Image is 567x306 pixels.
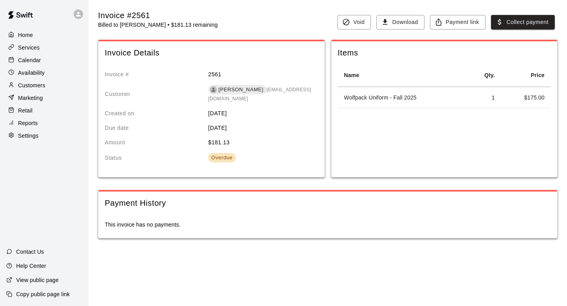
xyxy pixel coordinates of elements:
[105,109,208,118] p: Created on
[16,262,46,270] p: Help Center
[105,154,208,162] p: Status
[6,92,82,104] a: Marketing
[105,198,551,208] span: Payment History
[18,31,33,39] p: Home
[337,15,371,29] button: Void
[531,72,545,78] strong: Price
[344,72,359,78] strong: Name
[18,44,40,52] p: Services
[215,86,267,94] span: [PERSON_NAME]
[18,56,41,64] p: Calendar
[501,87,551,108] td: $ 175.00
[105,221,551,229] p: This invoice has no payments.
[18,94,43,102] p: Marketing
[98,21,218,29] p: Billed to [PERSON_NAME] • $181.13 remaining
[338,64,551,108] table: spanning table
[16,290,70,298] p: Copy public page link
[208,138,312,147] p: $ 181.13
[6,79,82,91] a: Customers
[6,117,82,129] a: Reports
[18,81,45,89] p: Customers
[105,138,208,147] p: Amount
[208,70,312,79] p: 2561
[105,124,208,132] p: Due date
[376,15,424,29] button: Download
[6,105,82,116] a: Retail
[208,85,267,94] div: [PERSON_NAME]
[105,70,208,79] p: Invoice #
[16,248,44,256] p: Contact Us
[98,10,218,21] div: Invoice #2561
[18,132,39,140] p: Settings
[211,154,233,162] div: Overdue
[338,87,466,108] td: Wolfpack Uniform - Fall 2025
[105,48,312,58] span: Invoice Details
[430,15,485,29] button: Payment link
[6,54,82,66] a: Calendar
[466,87,501,108] td: 1
[208,124,312,132] p: [DATE]
[484,72,495,78] strong: Qty.
[18,119,38,127] p: Reports
[16,276,59,284] p: View public page
[338,48,551,58] span: Items
[491,15,555,29] button: Collect payment
[210,86,217,93] div: Lance Gregory
[6,67,82,79] a: Availability
[6,29,82,41] a: Home
[18,107,33,114] p: Retail
[208,109,312,118] p: [DATE]
[6,130,82,142] a: Settings
[105,90,208,98] p: Customer
[18,69,45,77] p: Availability
[6,42,82,53] a: Services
